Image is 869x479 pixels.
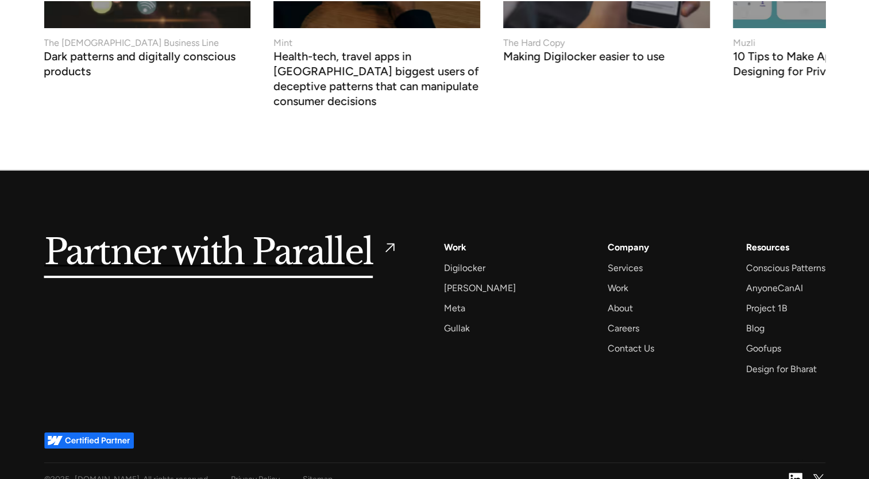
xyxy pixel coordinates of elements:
[444,320,470,336] a: Gullak
[608,260,643,276] a: Services
[444,260,485,276] a: Digilocker
[746,320,764,336] a: Blog
[44,52,250,79] h3: Dark patterns and digitally conscious products
[273,52,480,109] h3: Health-tech, travel apps in [GEOGRAPHIC_DATA] biggest users of deceptive patterns that can manipu...
[44,36,219,50] div: The [DEMOGRAPHIC_DATA] Business Line
[746,361,816,377] a: Design for Bharat
[503,36,565,50] div: The Hard Copy
[444,300,465,316] a: Meta
[503,52,665,64] h3: Making Digilocker easier to use
[273,36,292,50] div: Mint
[444,239,466,255] a: Work
[444,280,516,296] a: [PERSON_NAME]
[608,280,628,296] a: Work
[608,320,639,336] a: Careers
[44,239,373,266] h5: Partner with Parallel
[746,260,825,276] a: Conscious Patterns
[608,239,649,255] a: Company
[608,300,633,316] a: About
[733,36,755,50] div: Muzli
[746,239,789,255] div: Resources
[608,341,654,356] a: Contact Us
[746,300,787,316] a: Project 1B
[746,341,781,356] a: Goofups
[746,280,802,296] a: AnyoneCanAI
[44,239,399,266] a: Partner with Parallel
